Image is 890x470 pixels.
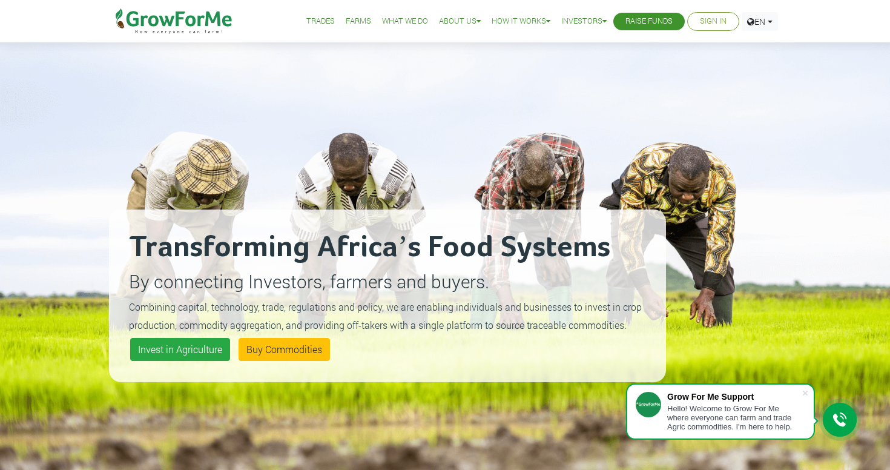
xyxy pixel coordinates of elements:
[561,15,607,28] a: Investors
[129,268,646,295] p: By connecting Investors, farmers and buyers.
[129,230,646,266] h2: Transforming Africa’s Food Systems
[492,15,550,28] a: How it Works
[239,338,330,361] a: Buy Commodities
[439,15,481,28] a: About Us
[306,15,335,28] a: Trades
[700,15,727,28] a: Sign In
[382,15,428,28] a: What We Do
[129,300,642,331] small: Combining capital, technology, trade, regulations and policy, we are enabling individuals and bus...
[130,338,230,361] a: Invest in Agriculture
[346,15,371,28] a: Farms
[625,15,673,28] a: Raise Funds
[742,12,778,31] a: EN
[667,392,802,402] div: Grow For Me Support
[667,404,802,431] div: Hello! Welcome to Grow For Me where everyone can farm and trade Agric commodities. I'm here to help.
